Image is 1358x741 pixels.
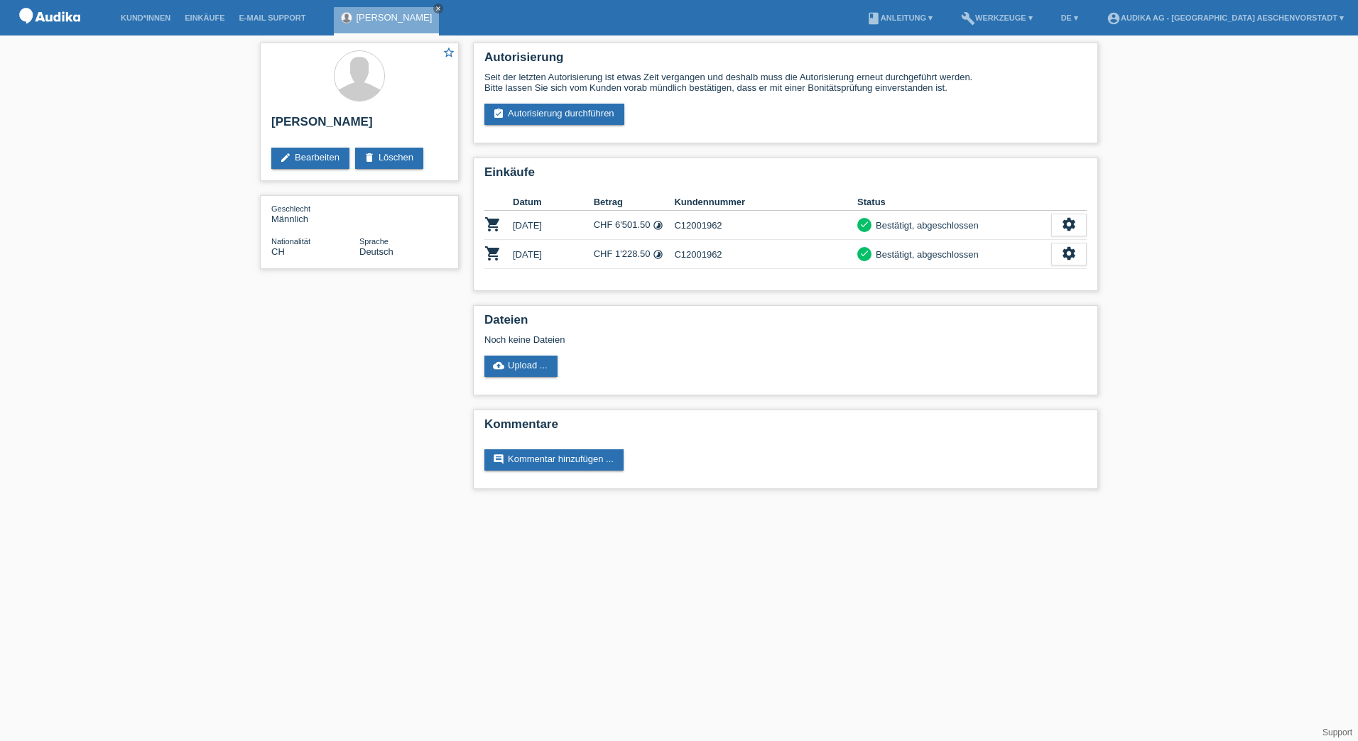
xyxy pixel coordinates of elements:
span: Nationalität [271,237,310,246]
i: cloud_upload [493,360,504,371]
span: Deutsch [359,246,393,257]
a: Einkäufe [178,13,232,22]
th: Betrag [594,194,675,211]
i: build [961,11,975,26]
div: Seit der letzten Autorisierung ist etwas Zeit vergangen und deshalb muss die Autorisierung erneut... [484,72,1087,93]
a: close [433,4,443,13]
h2: Autorisierung [484,50,1087,72]
i: check [859,248,869,258]
span: Geschlecht [271,204,310,213]
a: [PERSON_NAME] [356,12,432,23]
i: star_border [442,46,455,59]
a: bookAnleitung ▾ [859,13,940,22]
i: settings [1061,246,1077,261]
td: C12001962 [674,240,857,269]
td: [DATE] [513,211,594,240]
td: CHF 6'501.50 [594,211,675,240]
a: POS — MF Group [14,28,85,38]
div: Bestätigt, abgeschlossen [871,247,979,262]
i: edit [280,152,291,163]
a: deleteLöschen [355,148,423,169]
a: E-Mail Support [232,13,313,22]
i: comment [493,454,504,465]
i: settings [1061,216,1077,232]
div: Noch keine Dateien [484,334,918,345]
span: Sprache [359,237,389,246]
a: buildWerkzeuge ▾ [954,13,1040,22]
h2: Dateien [484,313,1087,334]
i: 24 Raten [653,220,663,231]
td: [DATE] [513,240,594,269]
a: assignment_turned_inAutorisierung durchführen [484,104,624,125]
div: Männlich [271,203,359,224]
div: Bestätigt, abgeschlossen [871,218,979,233]
a: star_border [442,46,455,61]
i: assignment_turned_in [493,108,504,119]
th: Datum [513,194,594,211]
h2: Einkäufe [484,165,1087,187]
td: C12001962 [674,211,857,240]
a: DE ▾ [1054,13,1085,22]
a: Support [1322,728,1352,737]
i: delete [364,152,375,163]
h2: Kommentare [484,417,1087,439]
a: cloud_uploadUpload ... [484,356,558,377]
i: POSP00025864 [484,245,501,262]
th: Kundennummer [674,194,857,211]
i: account_circle [1107,11,1121,26]
span: Schweiz [271,246,285,257]
i: POSP00002347 [484,216,501,233]
i: 12 Raten [653,249,663,260]
a: commentKommentar hinzufügen ... [484,449,624,471]
td: CHF 1'228.50 [594,240,675,269]
th: Status [857,194,1051,211]
i: book [867,11,881,26]
a: Kund*innen [114,13,178,22]
h2: [PERSON_NAME] [271,115,447,136]
i: close [435,5,442,12]
a: account_circleAudika AG - [GEOGRAPHIC_DATA] Aeschenvorstadt ▾ [1099,13,1351,22]
a: editBearbeiten [271,148,349,169]
i: check [859,219,869,229]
